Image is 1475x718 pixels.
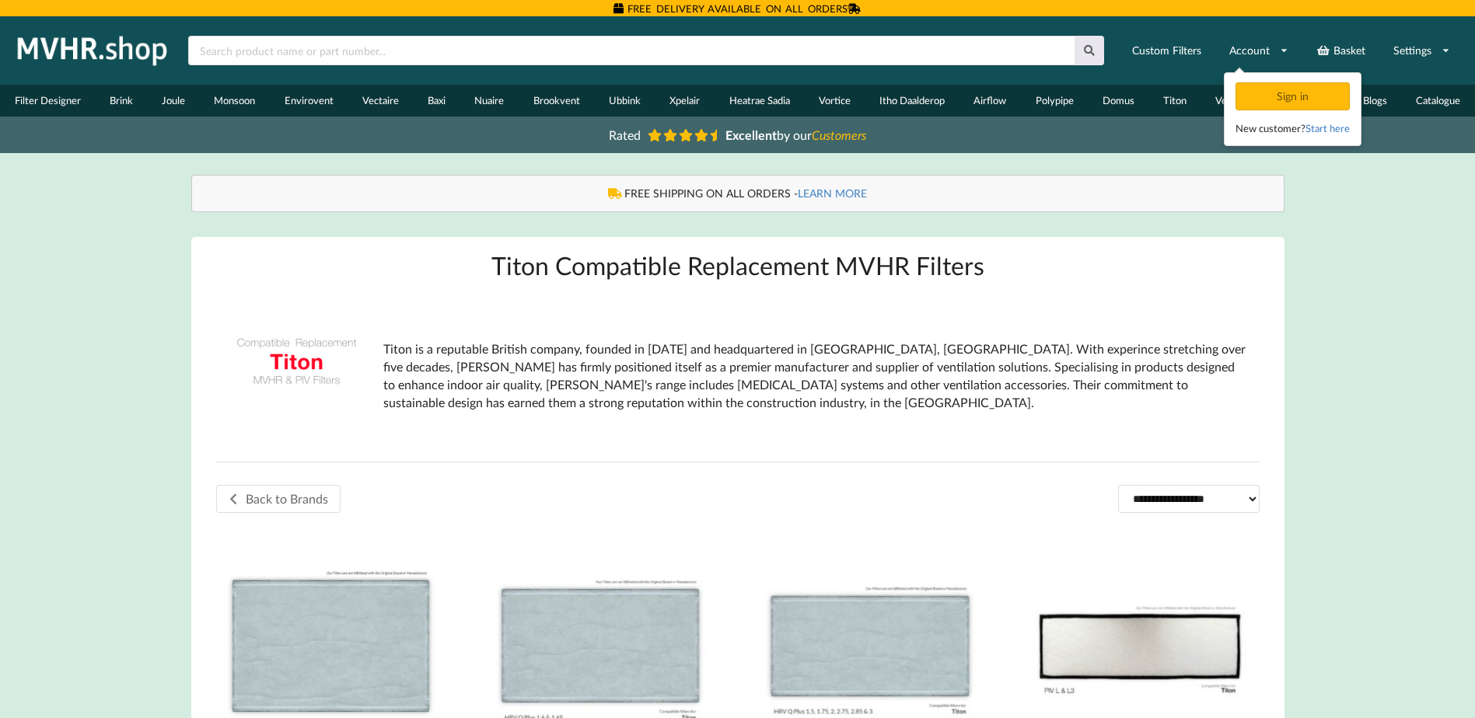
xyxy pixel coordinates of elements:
a: Monsoon [200,85,270,117]
a: Back to Brands [216,485,341,513]
a: Heatrae Sadia [715,85,804,117]
a: Settings [1383,37,1460,64]
a: Custom Filters [1122,37,1211,64]
a: Vent-Axia [1201,85,1274,117]
div: Sign in [1236,82,1350,110]
p: Titon is a reputable British company, founded in [DATE] and headquartered in [GEOGRAPHIC_DATA], [... [383,340,1247,411]
div: New customer? [1236,120,1350,136]
h1: Titon Compatible Replacement MVHR Filters [216,249,1260,281]
span: Rated [609,127,641,142]
select: Shop order [1118,485,1260,512]
a: Titon [1149,85,1201,117]
a: Envirovent [270,85,348,117]
span: by our [725,127,866,142]
a: Brookvent [519,85,594,117]
a: Vectaire [348,85,413,117]
a: Xpelair [655,85,715,117]
a: Polypipe [1021,85,1088,117]
a: Basket [1306,37,1375,64]
a: Rated Excellentby ourCustomers [598,122,878,148]
a: LEARN MORE [798,186,867,200]
b: Excellent [725,127,777,142]
img: Titon-Compatible-Replacement-Filters.png [229,294,365,430]
img: mvhr.shop.png [11,31,174,70]
a: Brink [95,85,147,117]
i: Customers [812,127,866,142]
a: Domus [1088,85,1148,117]
a: Short Blogs [1322,85,1401,117]
a: Catalogue [1402,85,1475,117]
a: Start here [1305,122,1350,134]
a: Ubbink [594,85,655,117]
div: FREE SHIPPING ON ALL ORDERS - [208,186,1268,201]
a: Baxi [414,85,460,117]
a: Account [1219,37,1298,64]
a: Sign in [1236,89,1353,103]
a: Itho Daalderop [865,85,959,117]
a: Vortice [804,85,865,117]
input: Search product name or part number... [188,36,1075,65]
a: Joule [148,85,200,117]
a: Nuaire [460,85,519,117]
a: Airflow [959,85,1021,117]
